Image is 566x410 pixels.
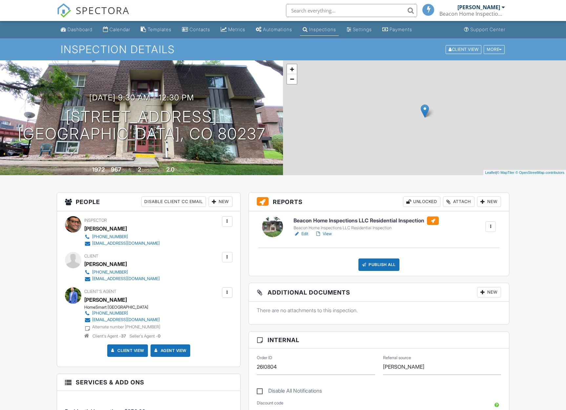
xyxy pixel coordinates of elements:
[110,347,144,354] a: Client View
[68,27,92,32] div: Dashboard
[122,168,131,173] span: sq. ft.
[84,295,127,305] a: [PERSON_NAME]
[84,305,166,310] div: HomeSmart [GEOGRAPHIC_DATA]
[141,196,206,207] div: Disable Client CC Email
[57,3,71,18] img: The Best Home Inspection Software - Spectora
[84,218,107,223] span: Inspector
[249,332,509,349] h3: Internal
[153,347,187,354] a: Agent View
[439,10,505,17] div: Beacon Home Inspections, LLC
[445,47,483,51] a: Client View
[309,27,336,32] div: Inspections
[61,44,505,55] h1: Inspection Details
[84,240,160,247] a: [EMAIL_ADDRESS][DOMAIN_NAME]
[257,307,501,314] p: There are no attachments to this inspection.
[92,324,160,330] div: Alternate number [PHONE_NUMBER]
[166,166,174,173] div: 2.0
[443,196,475,207] div: Attach
[353,27,372,32] div: Settings
[358,258,399,271] div: Publish All
[110,27,130,32] div: Calendar
[315,231,332,237] a: View
[483,170,566,175] div: |
[84,310,160,317] a: [PHONE_NUMBER]
[293,225,439,231] div: Beacon Home Inspections LLC Residential Inspection
[92,241,160,246] div: [EMAIL_ADDRESS][DOMAIN_NAME]
[477,196,501,207] div: New
[257,400,283,406] label: Discount code
[515,171,564,174] a: © OpenStreetMap contributors
[57,374,240,391] h3: Services & Add ons
[344,24,374,36] a: Settings
[92,317,160,322] div: [EMAIL_ADDRESS][DOMAIN_NAME]
[148,27,172,32] div: Templates
[84,254,98,258] span: Client
[179,24,213,36] a: Contacts
[300,24,339,36] a: Inspections
[92,334,127,338] span: Client's Agent -
[263,27,292,32] div: Automations
[92,234,128,239] div: [PHONE_NUMBER]
[111,166,121,173] div: 967
[142,168,160,173] span: bedrooms
[249,283,509,302] h3: Additional Documents
[461,24,508,36] a: Support Center
[257,388,322,396] label: Disable All Notifications
[76,3,130,17] span: SPECTORA
[446,45,481,54] div: Client View
[286,4,417,17] input: Search everything...
[92,311,128,316] div: [PHONE_NUMBER]
[84,317,160,323] a: [EMAIL_ADDRESS][DOMAIN_NAME]
[58,24,95,36] a: Dashboard
[57,193,240,211] h3: People
[84,168,91,173] span: Built
[121,334,126,338] strong: 37
[175,168,194,173] span: bathrooms
[497,171,515,174] a: © MapTiler
[84,259,127,269] div: [PERSON_NAME]
[287,74,297,84] a: Zoom out
[253,24,295,36] a: Automations (Basic)
[18,108,266,143] h1: [STREET_ADDRESS] [GEOGRAPHIC_DATA], CO 80237
[138,166,141,173] div: 2
[457,4,500,10] div: [PERSON_NAME]
[485,171,496,174] a: Leaflet
[100,24,133,36] a: Calendar
[293,216,439,231] a: Beacon Home Inspections LLC Residential Inspection Beacon Home Inspections LLC Residential Inspec...
[190,27,210,32] div: Contacts
[257,355,272,361] label: Order ID
[92,166,105,173] div: 1972
[89,93,194,102] h3: [DATE] 9:30 am - 12:30 pm
[84,276,160,282] a: [EMAIL_ADDRESS][DOMAIN_NAME]
[92,276,160,281] div: [EMAIL_ADDRESS][DOMAIN_NAME]
[57,9,130,23] a: SPECTORA
[84,224,127,234] div: [PERSON_NAME]
[293,216,439,225] h6: Beacon Home Inspections LLC Residential Inspection
[249,193,509,211] h3: Reports
[484,45,505,54] div: More
[218,24,248,36] a: Metrics
[228,27,245,32] div: Metrics
[84,269,160,276] a: [PHONE_NUMBER]
[403,196,440,207] div: Unlocked
[84,234,160,240] a: [PHONE_NUMBER]
[383,355,411,361] label: Referral source
[470,27,505,32] div: Support Center
[84,289,116,294] span: Client's Agent
[477,287,501,297] div: New
[138,24,174,36] a: Templates
[390,27,412,32] div: Payments
[130,334,160,338] span: Seller's Agent -
[293,231,308,237] a: Edit
[209,196,232,207] div: New
[380,24,415,36] a: Payments
[92,270,128,275] div: [PHONE_NUMBER]
[158,334,160,338] strong: 0
[287,64,297,74] a: Zoom in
